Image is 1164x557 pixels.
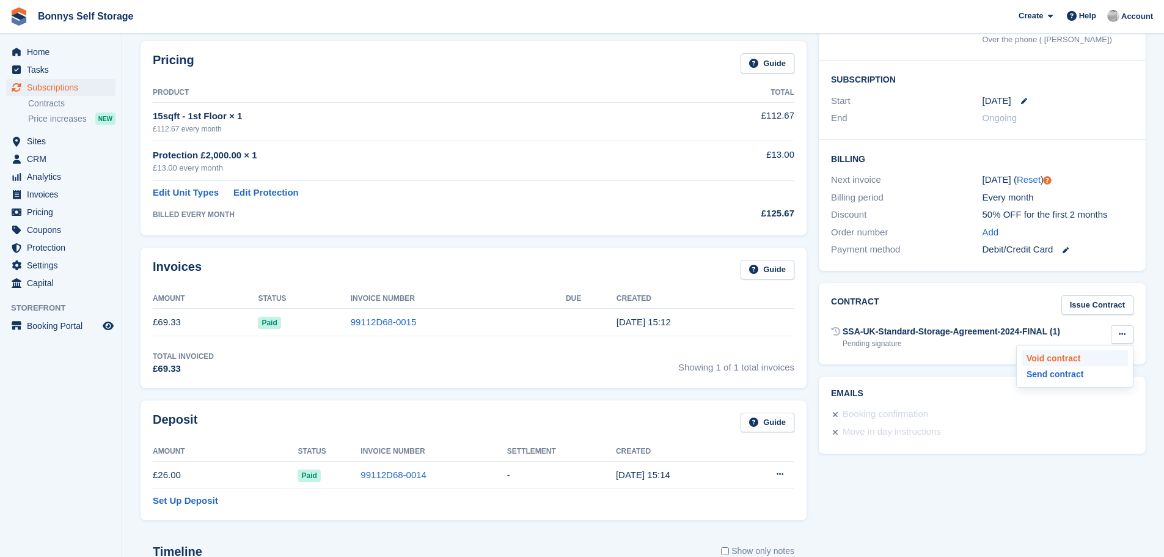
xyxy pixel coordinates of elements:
[27,239,100,256] span: Protection
[6,43,115,61] a: menu
[27,79,100,96] span: Subscriptions
[153,362,214,376] div: £69.33
[153,83,676,103] th: Product
[233,186,299,200] a: Edit Protection
[361,470,426,480] a: 99112D68-0014
[298,442,361,462] th: Status
[983,208,1133,222] div: 50% OFF for the first 2 months
[27,317,100,334] span: Booking Portal
[6,79,115,96] a: menu
[28,112,115,125] a: Price increases NEW
[983,243,1133,257] div: Debit/Credit Card
[27,186,100,203] span: Invoices
[1022,350,1128,366] a: Void contract
[153,209,676,220] div: BILLED EVERY MONTH
[153,149,676,163] div: Protection £2,000.00 × 1
[6,221,115,238] a: menu
[843,407,928,422] div: Booking confirmation
[831,73,1133,85] h2: Subscription
[831,94,982,108] div: Start
[27,168,100,185] span: Analytics
[983,113,1017,123] span: Ongoing
[258,289,350,309] th: Status
[6,61,115,78] a: menu
[983,94,1011,108] time: 2025-08-26 00:00:00 UTC
[101,319,115,333] a: Preview store
[831,243,982,257] div: Payment method
[153,289,258,309] th: Amount
[6,168,115,185] a: menu
[1061,295,1133,315] a: Issue Contract
[741,413,794,433] a: Guide
[361,442,507,462] th: Invoice Number
[1107,10,1119,22] img: James Bonny
[616,470,670,480] time: 2025-08-26 14:14:29 UTC
[351,289,566,309] th: Invoice Number
[676,141,794,181] td: £13.00
[27,257,100,274] span: Settings
[10,7,28,26] img: stora-icon-8386f47178a22dfd0bd8f6a31ec36ba5ce8667c1dd55bd0f319d3a0aa187defe.svg
[95,113,115,125] div: NEW
[843,425,941,440] div: Move in day instructions
[27,133,100,150] span: Sites
[27,61,100,78] span: Tasks
[28,98,115,109] a: Contracts
[1121,10,1153,23] span: Account
[351,317,417,327] a: 99112D68-0015
[676,207,794,221] div: £125.67
[831,152,1133,164] h2: Billing
[153,462,298,489] td: £26.00
[1019,10,1043,22] span: Create
[258,317,280,329] span: Paid
[298,470,320,482] span: Paid
[678,351,794,376] span: Showing 1 of 1 total invoices
[566,289,617,309] th: Due
[153,124,676,135] div: £112.67 every month
[1017,174,1041,185] a: Reset
[6,204,115,221] a: menu
[843,338,1060,349] div: Pending signature
[153,413,197,433] h2: Deposit
[1042,175,1053,186] div: Tooltip anchor
[153,186,219,200] a: Edit Unit Types
[741,53,794,73] a: Guide
[843,325,1060,338] div: SSA-UK-Standard-Storage-Agreement-2024-FINAL (1)
[28,113,87,125] span: Price increases
[27,204,100,221] span: Pricing
[153,309,258,336] td: £69.33
[831,173,982,187] div: Next invoice
[983,226,999,240] a: Add
[741,260,794,280] a: Guide
[983,173,1133,187] div: [DATE] ( )
[11,302,122,314] span: Storefront
[6,150,115,168] a: menu
[6,317,115,334] a: menu
[831,389,1133,399] h2: Emails
[831,226,982,240] div: Order number
[507,462,616,489] td: -
[6,133,115,150] a: menu
[6,239,115,256] a: menu
[983,34,1133,46] div: Over the phone ( [PERSON_NAME])
[27,275,100,292] span: Capital
[153,109,676,124] div: 15sqft - 1st Floor × 1
[153,162,676,174] div: £13.00 every month
[507,442,616,462] th: Settlement
[1022,366,1128,382] a: Send contract
[6,186,115,203] a: menu
[153,494,218,508] a: Set Up Deposit
[676,83,794,103] th: Total
[27,150,100,168] span: CRM
[33,6,138,26] a: Bonnys Self Storage
[6,275,115,292] a: menu
[153,260,202,280] h2: Invoices
[617,289,794,309] th: Created
[831,111,982,125] div: End
[983,191,1133,205] div: Every month
[153,53,194,73] h2: Pricing
[27,43,100,61] span: Home
[6,257,115,274] a: menu
[617,317,671,327] time: 2025-08-26 14:12:54 UTC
